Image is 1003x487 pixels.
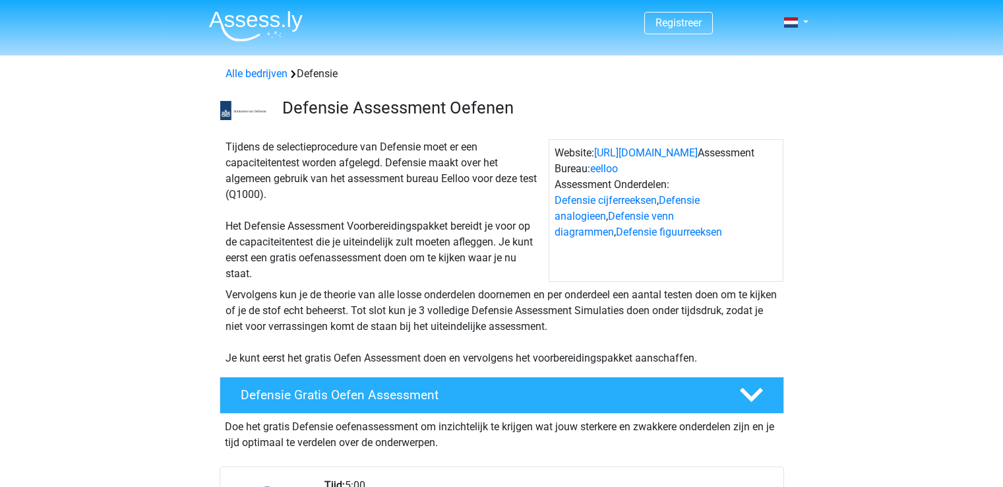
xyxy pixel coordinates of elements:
h4: Defensie Gratis Oefen Assessment [241,387,718,403]
a: Defensie figuurreeksen [616,226,722,238]
img: Assessly [209,11,303,42]
div: Website: Assessment Bureau: Assessment Onderdelen: , , , [549,139,783,282]
h3: Defensie Assessment Oefenen [282,98,774,118]
a: Defensie Gratis Oefen Assessment [214,377,789,414]
div: Doe het gratis Defensie oefenassessment om inzichtelijk te krijgen wat jouw sterkere en zwakkere ... [220,414,784,451]
a: Defensie venn diagrammen [555,210,674,238]
a: Registreer [655,16,702,29]
a: eelloo [590,162,618,175]
div: Tijdens de selectieprocedure van Defensie moet er een capaciteitentest worden afgelegd. Defensie ... [220,139,549,282]
a: [URL][DOMAIN_NAME] [594,146,698,159]
div: Defensie [220,66,783,82]
div: Vervolgens kun je de theorie van alle losse onderdelen doornemen en per onderdeel een aantal test... [220,287,783,366]
a: Alle bedrijven [226,67,288,80]
a: Defensie analogieen [555,194,700,222]
a: Defensie cijferreeksen [555,194,657,207]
